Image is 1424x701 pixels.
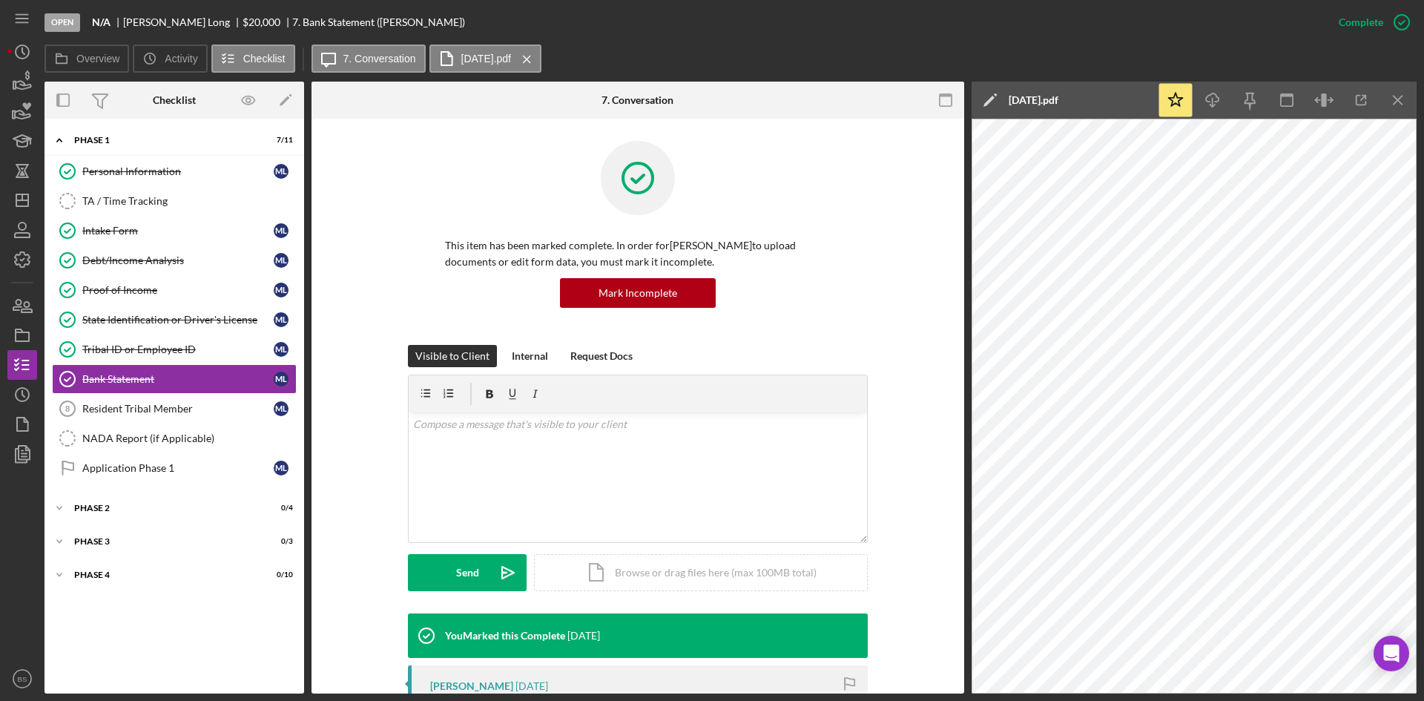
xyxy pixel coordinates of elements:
div: 0 / 4 [266,504,293,513]
div: Visible to Client [415,345,489,367]
a: State Identification or Driver's LicenseML [52,305,297,335]
button: Mark Incomplete [560,278,716,308]
a: 8Resident Tribal MemberML [52,394,297,424]
div: Request Docs [570,345,633,367]
a: Intake FormML [52,216,297,246]
div: 7 / 11 [266,136,293,145]
b: N/A [92,16,111,28]
button: Checklist [211,45,295,73]
div: Checklist [153,94,196,106]
div: Resident Tribal Member [82,403,274,415]
button: Request Docs [563,345,640,367]
div: M L [274,283,289,297]
div: Personal Information [82,165,274,177]
time: 2025-09-23 13:11 [567,630,600,642]
div: M L [274,401,289,416]
div: M L [274,372,289,386]
a: Debt/Income AnalysisML [52,246,297,275]
div: Application Phase 1 [82,462,274,474]
a: NADA Report (if Applicable) [52,424,297,453]
label: Overview [76,53,119,65]
div: Phase 2 [74,504,256,513]
div: [DATE].pdf [1009,94,1058,106]
div: M L [274,164,289,179]
div: Internal [512,345,548,367]
span: $20,000 [243,16,280,28]
div: Debt/Income Analysis [82,254,274,266]
label: Activity [165,53,197,65]
div: NADA Report (if Applicable) [82,432,296,444]
div: [PERSON_NAME] [430,680,513,692]
time: 2025-09-19 21:45 [515,680,548,692]
a: TA / Time Tracking [52,186,297,216]
button: Activity [133,45,207,73]
div: Proof of Income [82,284,274,296]
div: Phase 1 [74,136,256,145]
div: Mark Incomplete [599,278,677,308]
div: M L [274,342,289,357]
div: Bank Statement [82,373,274,385]
div: 7. Conversation [601,94,673,106]
div: [PERSON_NAME] Long [123,16,243,28]
div: Open [44,13,80,32]
label: Checklist [243,53,286,65]
div: M L [274,253,289,268]
button: Internal [504,345,556,367]
tspan: 8 [65,404,70,413]
a: Application Phase 1ML [52,453,297,483]
button: [DATE].pdf [429,45,541,73]
button: Overview [44,45,129,73]
div: 7. Bank Statement ([PERSON_NAME]) [292,16,465,28]
div: 0 / 10 [266,570,293,579]
div: State Identification or Driver's License [82,314,274,326]
div: Tribal ID or Employee ID [82,343,274,355]
a: Tribal ID or Employee IDML [52,335,297,364]
button: Complete [1324,7,1417,37]
p: This item has been marked complete. In order for [PERSON_NAME] to upload documents or edit form d... [445,237,831,271]
div: Open Intercom Messenger [1374,636,1409,671]
a: Personal InformationML [52,157,297,186]
button: 7. Conversation [311,45,426,73]
label: [DATE].pdf [461,53,511,65]
div: Phase 3 [74,537,256,546]
div: Complete [1339,7,1383,37]
div: 0 / 3 [266,537,293,546]
div: Intake Form [82,225,274,237]
button: Visible to Client [408,345,497,367]
label: 7. Conversation [343,53,416,65]
div: M L [274,461,289,475]
div: TA / Time Tracking [82,195,296,207]
a: Proof of IncomeML [52,275,297,305]
div: Send [456,554,479,591]
div: M L [274,312,289,327]
button: BS [7,664,37,694]
text: BS [18,675,27,683]
a: Bank StatementML [52,364,297,394]
div: You Marked this Complete [445,630,565,642]
div: Phase 4 [74,570,256,579]
div: M L [274,223,289,238]
button: Send [408,554,527,591]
